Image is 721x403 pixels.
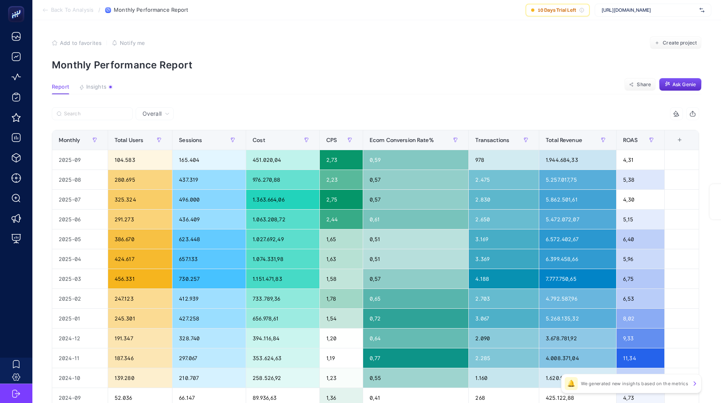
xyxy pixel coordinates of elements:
span: Ask Genie [672,81,696,88]
div: 4.188 [469,269,539,288]
div: 1.151.471,83 [246,269,319,288]
div: 328.740 [172,329,246,348]
div: 3.678.781,92 [539,329,616,348]
div: 2.475 [469,170,539,189]
div: 0,65 [363,289,469,308]
div: 2025-07 [52,190,108,209]
div: 104.583 [108,150,172,170]
div: 2025-06 [52,210,108,229]
div: 258.526,92 [246,368,319,388]
div: 2025-03 [52,269,108,288]
div: 424.617 [108,249,172,269]
div: 2.830 [469,190,539,209]
div: 976.270,88 [246,170,319,189]
div: 247.123 [108,289,172,308]
input: Search [64,111,128,117]
div: 297.067 [172,348,246,368]
div: 623.448 [172,229,246,249]
div: 1,23 [320,368,363,388]
div: 5.268.135,32 [539,309,616,328]
span: Transactions [475,137,509,143]
div: 437.319 [172,170,246,189]
div: 1.363.664,06 [246,190,319,209]
div: 187.346 [108,348,172,368]
span: Cost [253,137,265,143]
div: 2025-05 [52,229,108,249]
div: 2,73 [320,150,363,170]
div: 2025-01 [52,309,108,328]
div: 2024-12 [52,329,108,348]
div: 6,40 [617,229,664,249]
div: 456.331 [108,269,172,288]
div: 165.404 [172,150,246,170]
div: 4.008.371,04 [539,348,616,368]
div: 2.285 [469,348,539,368]
div: 436.409 [172,210,246,229]
div: 2.703 [469,289,539,308]
div: 2024-10 [52,368,108,388]
div: 1.944.684,33 [539,150,616,170]
div: 5,96 [617,249,664,269]
span: 10 Days Trial Left [538,7,576,13]
div: 6,27 [617,368,664,388]
div: 0,51 [363,249,469,269]
div: 0,77 [363,348,469,368]
div: + [672,137,687,143]
div: 496.000 [172,190,246,209]
div: 6,75 [617,269,664,288]
div: 2025-09 [52,150,108,170]
span: / [98,6,100,13]
div: 2024-11 [52,348,108,368]
button: Share [624,78,656,91]
button: Create project [650,36,702,49]
div: 4,31 [617,150,664,170]
div: 191.347 [108,329,172,348]
span: Add to favorites [60,40,102,46]
div: 280.695 [108,170,172,189]
div: 6.572.402,67 [539,229,616,249]
div: 412.939 [172,289,246,308]
div: 451.020,04 [246,150,319,170]
div: 657.133 [172,249,246,269]
button: Add to favorites [52,40,102,46]
div: 0,51 [363,229,469,249]
div: 210.707 [172,368,246,388]
div: 427.258 [172,309,246,328]
div: 11,34 [617,348,664,368]
div: 325.324 [108,190,172,209]
div: 2,44 [320,210,363,229]
div: 1,63 [320,249,363,269]
div: 730.257 [172,269,246,288]
div: 2,75 [320,190,363,209]
div: 0,57 [363,269,469,288]
div: 1.620.995,24 [539,368,616,388]
div: 3.169 [469,229,539,249]
span: Create project [663,40,697,46]
span: Back To Analysis [51,7,94,13]
div: 1.160 [469,368,539,388]
div: 5,15 [617,210,664,229]
div: 4,30 [617,190,664,209]
span: Monthly Performance Report [114,7,188,13]
div: 1,20 [320,329,363,348]
div: 386.670 [108,229,172,249]
div: 5.472.072,07 [539,210,616,229]
div: 291.273 [108,210,172,229]
span: Share [637,81,651,88]
div: 2025-08 [52,170,108,189]
div: 2025-02 [52,289,108,308]
div: 8,02 [617,309,664,328]
span: Sessions [179,137,202,143]
span: Overall [142,110,162,118]
div: 0,59 [363,150,469,170]
div: 0,57 [363,190,469,209]
div: 0,55 [363,368,469,388]
span: [URL][DOMAIN_NAME] [602,7,696,13]
div: 6,53 [617,289,664,308]
div: 1,58 [320,269,363,288]
div: 733.789,36 [246,289,319,308]
span: Total Revenue [546,137,582,143]
div: 1,54 [320,309,363,328]
div: 1.063.208,72 [246,210,319,229]
p: Monthly Performance Report [52,59,702,71]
